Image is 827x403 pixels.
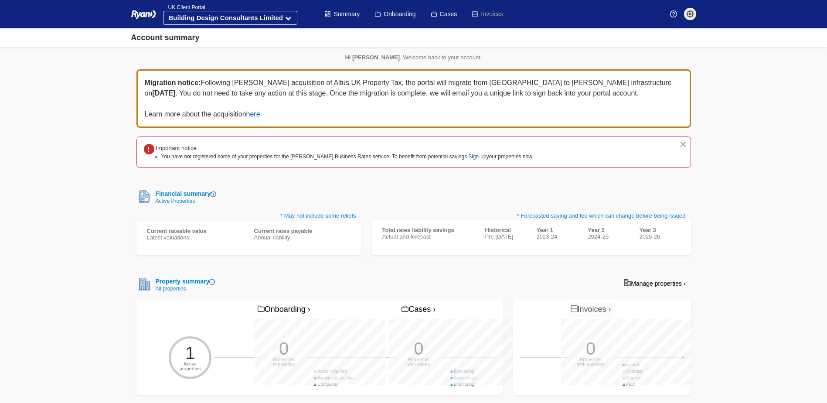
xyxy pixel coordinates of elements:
div: Current rateable value [147,228,244,234]
div: Historical [485,227,526,233]
div: Actual and forecast [382,233,475,240]
div: Important notice [156,144,534,153]
div: Property summary [152,277,215,286]
div: 2024-25 [588,233,629,240]
p: * May not include some reliefs [136,212,361,221]
a: Cases › [399,302,438,317]
div: Current rates payable [254,228,351,234]
strong: Building Design Consultants Limited [169,14,283,21]
div: Year 3 [640,227,681,233]
a: Onboarding › [255,302,313,317]
p: * Forecasted saving and fee which can change before being issued [372,212,691,220]
a: Manage properties › [619,276,691,290]
div: Year 2 [588,227,629,233]
div: Account summary [131,32,200,44]
span: UK Client Portal [163,4,205,10]
div: 2023-24 [537,233,578,240]
img: settings [687,10,694,17]
img: Help [670,10,677,17]
p: . Welcome back to your account. [136,54,691,61]
b: [DATE] [152,89,175,97]
div: All properties [152,286,215,291]
div: Active Properties [152,198,217,204]
div: Year 1 [537,227,578,233]
button: close [679,140,687,148]
a: Sign-up [468,154,486,160]
li: You have not registered some of your properties for the [PERSON_NAME] Business Rates service. To ... [161,153,534,161]
b: Migration notice: [145,79,201,86]
div: Total rates liability savings [382,227,475,233]
div: Latest valuations [147,234,244,241]
div: Annual liability [254,234,351,241]
div: Pre [DATE] [485,233,526,240]
button: Building Design Consultants Limited [163,11,298,25]
div: 2025-26 [640,233,681,240]
a: here [246,110,260,118]
div: Financial summary [152,189,217,198]
strong: Hi [PERSON_NAME] [345,54,400,61]
div: Following [PERSON_NAME] acquisition of Altus UK Property Tax, the portal will migrate from [GEOGR... [136,69,691,128]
